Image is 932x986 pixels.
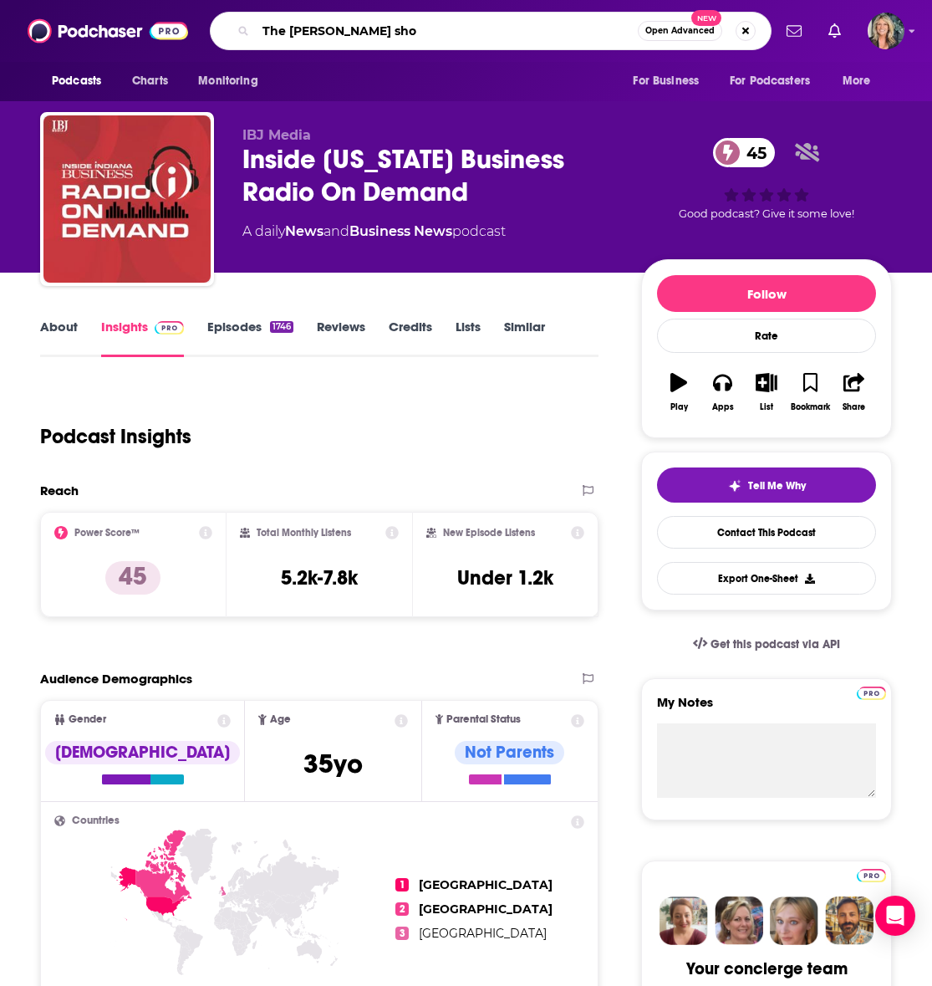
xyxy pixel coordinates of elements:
h3: Under 1.2k [457,565,553,590]
span: Logged in as lisa.beech [868,13,904,49]
div: List [760,402,773,412]
div: Play [670,402,688,412]
h2: Total Monthly Listens [257,527,351,539]
a: Pro website [857,866,886,882]
h2: Reach [40,483,79,498]
a: Show notifications dropdown [780,17,808,45]
a: 45 [713,138,775,167]
div: Search podcasts, credits, & more... [210,12,772,50]
div: Bookmark [791,402,830,412]
button: Show profile menu [868,13,904,49]
span: 3 [395,927,409,940]
a: News [285,223,323,239]
div: 1746 [270,321,293,333]
div: A daily podcast [242,222,506,242]
a: Reviews [317,319,365,357]
img: Jon Profile [825,897,873,945]
span: More [843,69,871,93]
input: Search podcasts, credits, & more... [256,18,638,44]
span: Good podcast? Give it some love! [679,207,854,220]
button: Export One-Sheet [657,562,876,595]
div: 45Good podcast? Give it some love! [641,127,892,231]
button: open menu [831,65,892,97]
span: 35 yo [303,748,363,780]
p: 45 [105,561,160,595]
img: Barbara Profile [715,897,763,945]
span: [GEOGRAPHIC_DATA] [419,902,553,917]
button: tell me why sparkleTell Me Why [657,467,876,503]
span: [GEOGRAPHIC_DATA] [419,926,547,941]
span: 45 [730,138,775,167]
div: Open Intercom Messenger [875,896,915,936]
span: Podcasts [52,69,101,93]
a: Similar [504,319,545,357]
span: Parental Status [446,714,521,725]
h1: Podcast Insights [40,424,191,449]
h2: New Episode Listens [443,527,535,539]
label: My Notes [657,694,876,723]
button: Follow [657,275,876,312]
span: For Business [633,69,699,93]
img: Inside INdiana Business Radio On Demand [43,115,211,283]
button: List [745,362,788,422]
button: open menu [186,65,279,97]
div: Your concierge team [686,958,848,979]
span: For Podcasters [730,69,810,93]
h3: 5.2k-7.8k [281,565,358,590]
button: open menu [621,65,720,97]
span: Tell Me Why [748,479,806,493]
span: IBJ Media [242,127,311,143]
span: 1 [395,878,409,891]
img: User Profile [868,13,904,49]
span: New [691,10,721,26]
button: open menu [719,65,834,97]
div: Share [843,402,865,412]
span: Gender [69,714,106,725]
span: Countries [72,815,120,826]
a: Credits [389,319,432,357]
span: Age [270,714,291,725]
button: Bookmark [788,362,832,422]
span: Charts [132,69,168,93]
div: [DEMOGRAPHIC_DATA] [45,741,240,764]
button: Play [657,362,700,422]
div: Not Parents [455,741,564,764]
h2: Power Score™ [74,527,140,539]
img: Jules Profile [770,897,818,945]
a: Show notifications dropdown [822,17,848,45]
img: tell me why sparkle [728,479,741,493]
a: Pro website [857,684,886,700]
button: Open AdvancedNew [638,21,722,41]
h2: Audience Demographics [40,671,192,687]
img: Podchaser Pro [857,687,886,700]
a: Get this podcast via API [680,624,853,665]
button: open menu [40,65,123,97]
img: Podchaser Pro [857,869,886,882]
a: About [40,319,78,357]
button: Apps [700,362,744,422]
a: Contact This Podcast [657,516,876,549]
span: 2 [395,902,409,916]
div: Apps [712,402,734,412]
a: Lists [456,319,481,357]
a: InsightsPodchaser Pro [101,319,184,357]
a: Episodes1746 [207,319,293,357]
span: Open Advanced [645,27,715,35]
img: Sydney Profile [660,897,708,945]
img: Podchaser - Follow, Share and Rate Podcasts [28,15,188,47]
a: Charts [121,65,178,97]
a: Business News [349,223,452,239]
span: [GEOGRAPHIC_DATA] [419,877,553,892]
span: and [323,223,349,239]
button: Share [833,362,876,422]
img: Podchaser Pro [155,321,184,335]
span: Get this podcast via API [710,637,840,651]
div: Rate [657,319,876,353]
span: Monitoring [198,69,257,93]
